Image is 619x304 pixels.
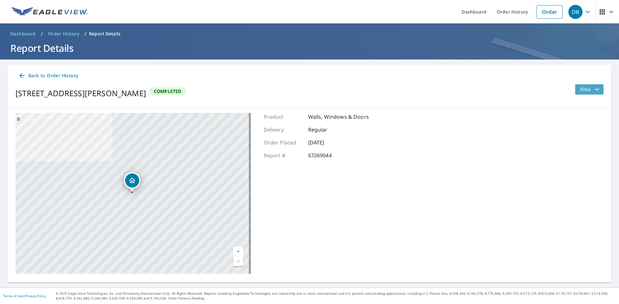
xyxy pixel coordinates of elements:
[150,88,185,94] span: Completed
[41,30,43,38] li: /
[575,84,604,95] button: filesDropdownBtn-67269044
[15,70,81,82] a: Back to Order History
[3,294,46,298] p: |
[12,7,88,17] img: EV Logo
[56,291,616,301] p: © 2025 Eagle View Technologies, Inc. and Pictometry International Corp. All Rights Reserved. Repo...
[45,29,82,39] a: Order History
[8,29,611,39] nav: breadcrumb
[10,31,36,37] span: Dashboard
[124,172,141,192] div: Dropped pin, building 1, Residential property, 3272 Lake Rockwell Rd Ravenna, OH 44266
[264,126,302,134] p: Delivery
[89,31,121,37] p: Report Details
[568,5,583,19] div: DB
[264,152,302,159] p: Report #
[84,30,86,38] li: /
[25,294,46,298] a: Privacy Policy
[264,139,302,146] p: Order Placed
[8,29,38,39] a: Dashboard
[308,113,369,121] p: Walls, Windows & Doors
[8,41,611,55] h1: Report Details
[15,88,146,99] div: [STREET_ADDRESS][PERSON_NAME]
[536,5,563,19] a: Order
[308,139,347,146] p: [DATE]
[308,152,347,159] p: 67269044
[233,247,243,256] a: Current Level 17, Zoom In
[308,126,347,134] p: Regular
[580,86,601,93] span: Files
[233,256,243,266] a: Current Level 17, Zoom Out
[3,294,23,298] a: Terms of Use
[264,113,302,121] p: Product
[18,72,78,80] span: Back to Order History
[48,31,79,37] span: Order History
